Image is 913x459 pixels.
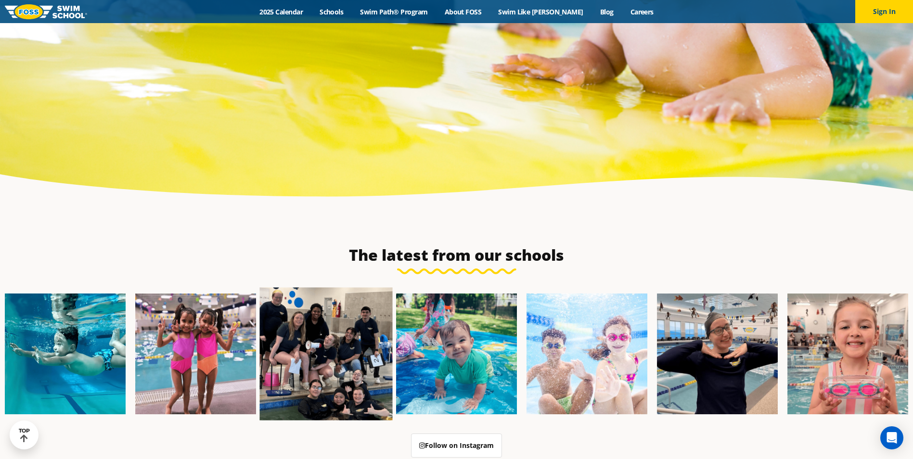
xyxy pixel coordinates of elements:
[259,287,392,420] img: Fa25-Website-Images-2-600x600.png
[436,7,490,16] a: About FOSS
[411,433,502,458] a: Follow on Instagram
[135,293,256,414] img: Fa25-Website-Images-8-600x600.jpg
[5,293,126,414] img: Fa25-Website-Images-1-600x600.png
[622,7,662,16] a: Careers
[880,426,903,449] div: Open Intercom Messenger
[5,4,87,19] img: FOSS Swim School Logo
[657,293,778,414] img: Fa25-Website-Images-9-600x600.jpg
[592,7,622,16] a: Blog
[527,293,647,414] img: FCC_FOSS_GeneralShoot_May_FallCampaign_lowres-9556-600x600.jpg
[251,7,311,16] a: 2025 Calendar
[19,428,30,443] div: TOP
[490,7,592,16] a: Swim Like [PERSON_NAME]
[787,293,908,414] img: Fa25-Website-Images-14-600x600.jpg
[396,293,517,414] img: Fa25-Website-Images-600x600.png
[352,7,436,16] a: Swim Path® Program
[311,7,352,16] a: Schools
